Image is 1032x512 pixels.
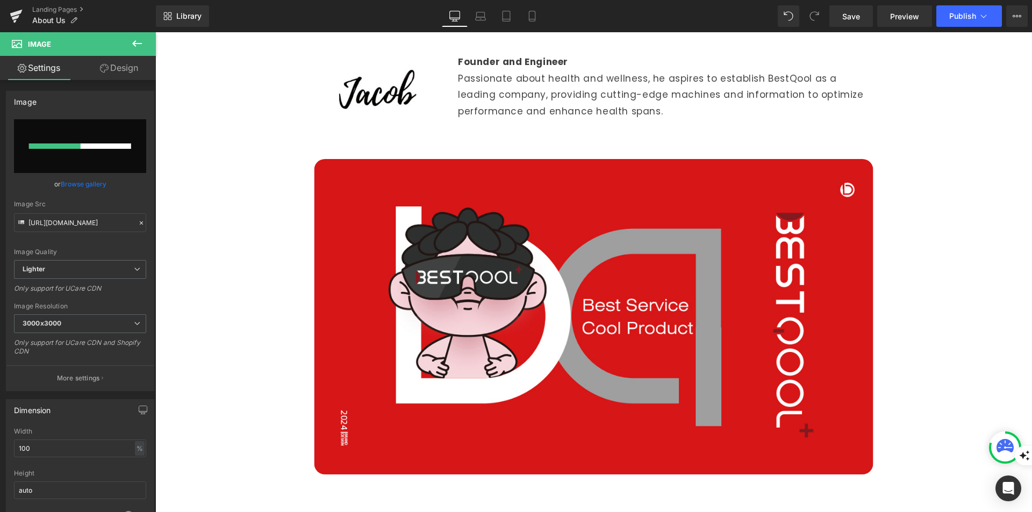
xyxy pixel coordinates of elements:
[442,5,468,27] a: Desktop
[493,5,519,27] a: Tablet
[936,5,1002,27] button: Publish
[14,213,146,232] input: Link
[80,56,158,80] a: Design
[32,16,66,25] span: About Us
[468,5,493,27] a: Laptop
[877,5,932,27] a: Preview
[159,127,718,442] img: bestqool red light
[804,5,825,27] button: Redo
[14,302,146,310] div: Image Resolution
[14,200,146,208] div: Image Src
[842,11,860,22] span: Save
[6,365,154,391] button: More settings
[14,428,146,435] div: Width
[61,175,106,193] a: Browse gallery
[303,23,413,36] strong: Founder and Engineer
[14,284,146,300] div: Only support for UCare CDN
[778,5,799,27] button: Undo
[14,439,146,457] input: auto
[14,248,146,256] div: Image Quality
[176,11,202,21] span: Library
[178,16,267,105] img: bestqool founder
[135,441,145,456] div: %
[890,11,919,22] span: Preview
[14,400,51,415] div: Dimension
[14,178,146,190] div: or
[303,38,718,88] p: Passionate about health and wellness, he aspires to establish BestQool as a leading company, prov...
[949,12,976,20] span: Publish
[14,338,146,363] div: Only support for UCare CDN and Shopify CDN
[1006,5,1028,27] button: More
[23,319,61,327] b: 3000x3000
[57,373,100,383] p: More settings
[14,91,37,106] div: Image
[28,40,51,48] span: Image
[14,470,146,477] div: Height
[14,481,146,499] input: auto
[156,5,209,27] a: New Library
[995,475,1021,501] div: Open Intercom Messenger
[32,5,156,14] a: Landing Pages
[519,5,545,27] a: Mobile
[23,265,45,273] b: Lighter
